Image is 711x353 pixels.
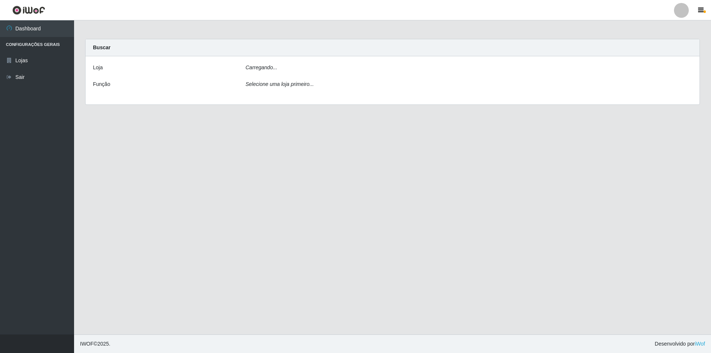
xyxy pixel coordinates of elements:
strong: Buscar [93,44,110,50]
a: iWof [695,341,705,347]
label: Função [93,80,110,88]
i: Carregando... [246,64,277,70]
label: Loja [93,64,103,71]
img: CoreUI Logo [12,6,45,15]
span: © 2025 . [80,340,110,348]
span: Desenvolvido por [655,340,705,348]
span: IWOF [80,341,94,347]
i: Selecione uma loja primeiro... [246,81,314,87]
